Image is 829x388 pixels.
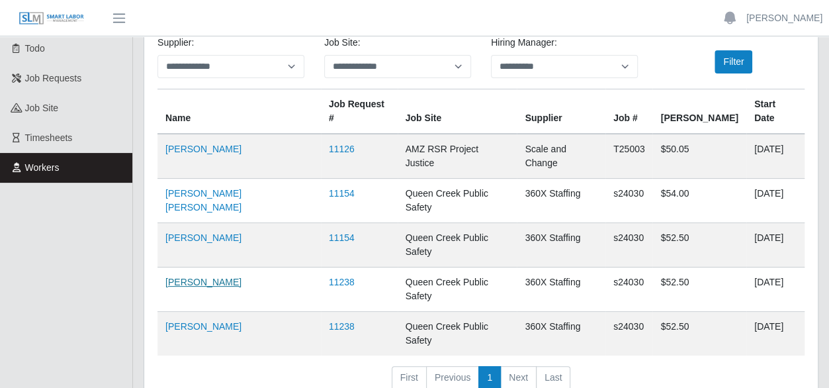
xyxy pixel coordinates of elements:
[746,312,805,356] td: [DATE]
[652,134,746,179] td: $50.05
[398,223,517,267] td: Queen Creek Public Safety
[517,134,605,179] td: Scale and Change
[324,36,360,50] label: job site:
[517,89,605,134] th: Supplier
[517,223,605,267] td: 360X Staffing
[157,89,321,134] th: Name
[605,267,652,312] td: s24030
[25,162,60,173] span: Workers
[652,89,746,134] th: [PERSON_NAME]
[746,267,805,312] td: [DATE]
[517,267,605,312] td: 360X Staffing
[746,134,805,179] td: [DATE]
[746,223,805,267] td: [DATE]
[165,232,241,243] a: [PERSON_NAME]
[157,36,194,50] label: Supplier:
[746,179,805,223] td: [DATE]
[165,188,241,213] a: [PERSON_NAME] [PERSON_NAME]
[746,89,805,134] th: Start Date
[491,36,557,50] label: Hiring Manager:
[652,312,746,356] td: $52.50
[25,103,59,113] span: job site
[19,11,85,26] img: SLM Logo
[652,267,746,312] td: $52.50
[652,179,746,223] td: $54.00
[605,134,652,179] td: T25003
[605,312,652,356] td: s24030
[605,89,652,134] th: Job #
[398,312,517,356] td: Queen Creek Public Safety
[329,321,355,332] a: 11238
[165,144,241,154] a: [PERSON_NAME]
[517,312,605,356] td: 360X Staffing
[746,11,822,25] a: [PERSON_NAME]
[517,179,605,223] td: 360X Staffing
[398,89,517,134] th: job site
[329,232,355,243] a: 11154
[398,267,517,312] td: Queen Creek Public Safety
[25,132,73,143] span: Timesheets
[165,277,241,287] a: [PERSON_NAME]
[165,321,241,332] a: [PERSON_NAME]
[605,223,652,267] td: s24030
[652,223,746,267] td: $52.50
[329,277,355,287] a: 11238
[25,43,45,54] span: Todo
[321,89,398,134] th: Job Request #
[398,134,517,179] td: AMZ RSR Project Justice
[398,179,517,223] td: Queen Creek Public Safety
[329,144,355,154] a: 11126
[715,50,752,73] button: Filter
[329,188,355,199] a: 11154
[605,179,652,223] td: s24030
[25,73,82,83] span: Job Requests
